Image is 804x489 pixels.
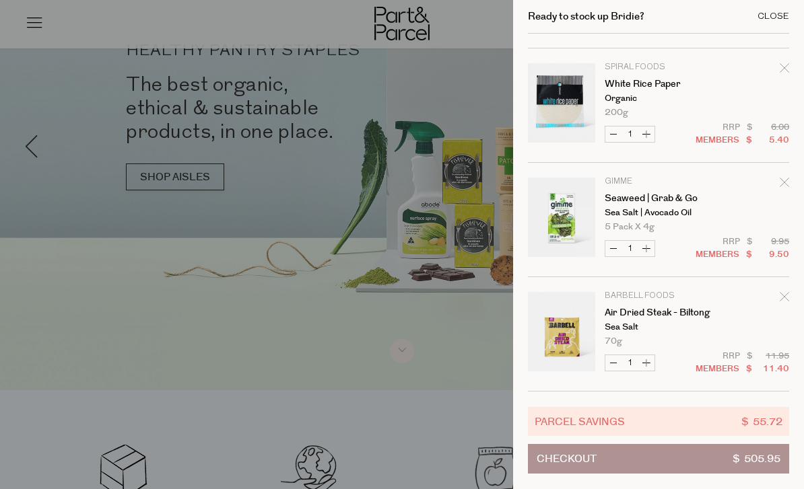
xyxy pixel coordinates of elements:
[528,11,644,22] h2: Ready to stock up Bridie?
[605,337,622,346] span: 70g
[535,414,625,429] span: Parcel Savings
[605,94,709,103] p: Organic
[622,126,638,142] input: QTY White Rice Paper
[622,355,638,371] input: QTY Air Dried Steak - Biltong
[528,444,789,474] button: Checkout$ 505.95
[780,61,789,79] div: Remove White Rice Paper
[537,445,597,473] span: Checkout
[605,79,709,89] a: White Rice Paper
[741,414,782,429] span: $ 55.72
[780,290,789,308] div: Remove Air Dried Steak - Biltong
[605,323,709,332] p: Sea Salt
[605,308,709,317] a: Air Dried Steak - Biltong
[605,63,709,71] p: Spiral Foods
[758,12,789,21] div: Close
[605,178,709,186] p: Gimme
[605,209,709,217] p: Sea Salt | Avocado Oil
[605,223,655,231] span: 5 Pack x 4g
[622,241,638,256] input: QTY Seaweed | Grab & Go
[733,445,780,473] span: $ 505.95
[605,292,709,300] p: Barbell Foods
[780,176,789,194] div: Remove Seaweed | Grab & Go
[605,108,628,117] span: 200g
[605,194,709,203] a: Seaweed | Grab & Go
